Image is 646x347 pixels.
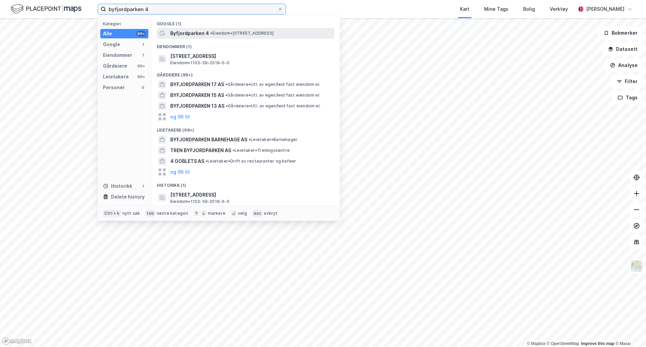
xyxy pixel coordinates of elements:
span: [STREET_ADDRESS] [170,191,332,199]
div: Verktøy [550,5,568,13]
span: Leietaker • Drift av restauranter og kafeer [206,159,296,164]
span: BYFJORDPARKEN BARNEHAGE AS [170,136,247,144]
div: 1 [140,53,146,58]
span: • [249,137,251,142]
div: Google (1) [151,16,340,28]
div: Historikk (1) [151,177,340,189]
div: Alle [103,30,112,38]
span: TREN BYFJORDPARKEN AS [170,146,231,154]
a: Mapbox homepage [2,337,32,345]
button: Analyse [604,59,643,72]
div: markere [208,211,225,216]
a: OpenStreetMap [547,341,579,346]
button: og 96 til [170,113,190,121]
button: Datasett [602,42,643,56]
div: Personer [103,83,125,92]
div: esc [252,210,263,217]
div: nytt søk [122,211,140,216]
div: Eiendommer (1) [151,39,340,51]
span: BYFJORDPARKEN 17 AS [170,80,224,89]
div: Ctrl + k [103,210,121,217]
div: neste kategori [157,211,188,216]
div: 1 [140,183,146,189]
div: Gårdeiere (99+) [151,67,340,79]
a: Improve this map [581,341,614,346]
span: BYFJORDPARKEN 13 AS [170,102,224,110]
span: [STREET_ADDRESS] [170,52,332,60]
span: BYFJORDPARKEN 15 AS [170,91,224,99]
span: Leietaker • Treningssentre [232,148,290,153]
span: Gårdeiere • Utl. av egen/leid fast eiendom el. [225,82,320,87]
div: [PERSON_NAME] [586,5,624,13]
span: 4 GOBLETS AS [170,157,204,165]
span: • [206,159,208,164]
div: Kontrollprogram for chat [612,315,646,347]
span: • [225,93,227,98]
span: Gårdeiere • Utl. av egen/leid fast eiendom el. [225,93,320,98]
span: • [232,148,235,153]
span: • [226,103,228,108]
a: Mapbox [527,341,545,346]
div: Gårdeiere [103,62,127,70]
span: Leietaker • Barnehager [249,137,297,142]
div: 99+ [136,63,146,69]
img: logo.f888ab2527a4732fd821a326f86c7f29.svg [11,3,81,15]
div: Eiendommer [103,51,132,59]
img: Z [630,260,643,273]
span: • [210,31,212,36]
div: Kart [460,5,469,13]
div: 1 [140,42,146,47]
span: Eiendom • 1103-59-2019-0-0 [170,60,229,66]
div: tab [145,210,155,217]
div: velg [238,211,247,216]
button: Bokmerker [598,26,643,40]
div: Google [103,40,120,48]
span: Eiendom • 1103-59-2019-0-0 [170,199,229,204]
div: avbryt [264,211,278,216]
div: Historikk [103,182,132,190]
div: 0 [140,85,146,90]
div: Bolig [523,5,535,13]
span: Eiendom • [STREET_ADDRESS] [210,31,274,36]
span: Gårdeiere • Utl. av egen/leid fast eiendom el. [226,103,321,109]
span: • [225,82,227,87]
button: og 96 til [170,168,190,176]
iframe: Chat Widget [612,315,646,347]
input: Søk på adresse, matrikkel, gårdeiere, leietakere eller personer [106,4,278,14]
button: Tags [612,91,643,104]
span: Byfjordparken 4 [170,29,209,37]
div: 99+ [136,31,146,36]
div: Mine Tags [484,5,508,13]
div: Leietakere [103,73,129,81]
div: Kategori [103,21,148,26]
div: Delete history [111,193,145,201]
div: 99+ [136,74,146,79]
button: Filter [611,75,643,88]
div: Leietakere (99+) [151,122,340,134]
